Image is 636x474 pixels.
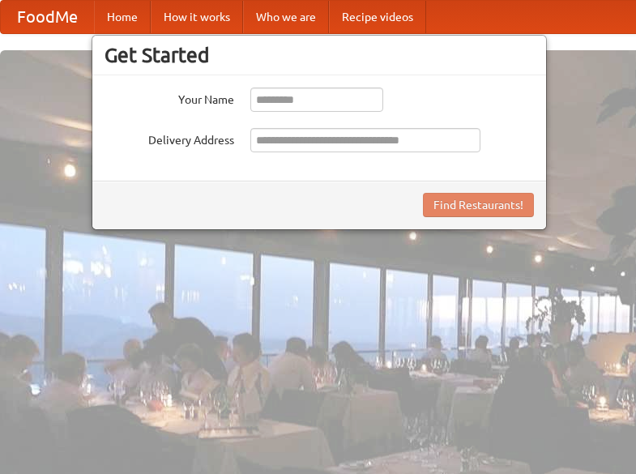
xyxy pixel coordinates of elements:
[105,128,234,148] label: Delivery Address
[243,1,329,33] a: Who we are
[94,1,151,33] a: Home
[105,43,534,67] h3: Get Started
[105,88,234,108] label: Your Name
[1,1,94,33] a: FoodMe
[329,1,426,33] a: Recipe videos
[151,1,243,33] a: How it works
[423,193,534,217] button: Find Restaurants!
